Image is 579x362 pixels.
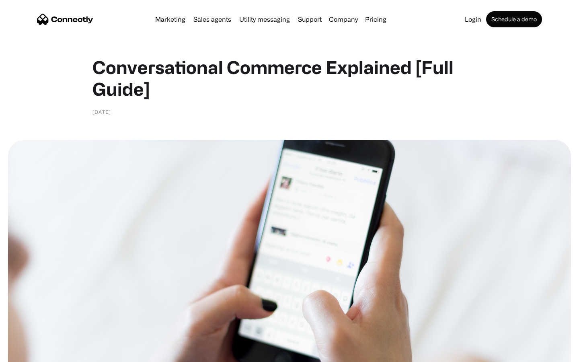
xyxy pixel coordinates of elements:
a: Login [462,16,485,23]
a: Marketing [152,16,189,23]
a: Utility messaging [236,16,293,23]
div: Company [329,14,358,25]
div: [DATE] [92,108,111,116]
a: Pricing [362,16,390,23]
ul: Language list [16,348,48,359]
h1: Conversational Commerce Explained [Full Guide] [92,56,487,100]
aside: Language selected: English [8,348,48,359]
a: Support [295,16,325,23]
a: Schedule a demo [486,11,542,27]
a: Sales agents [190,16,234,23]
